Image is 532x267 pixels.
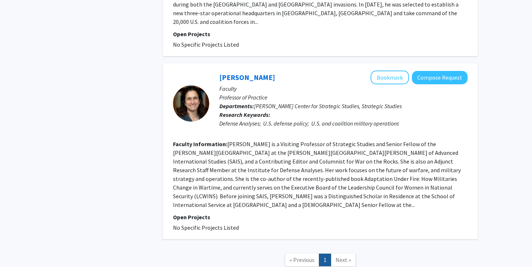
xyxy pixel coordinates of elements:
[254,102,402,110] span: [PERSON_NAME] Center for Strategic Studies, Strategic Studies
[219,111,270,118] b: Research Keywords:
[219,93,468,102] p: Professor of Practice
[219,73,275,82] a: [PERSON_NAME]
[173,41,239,48] span: No Specific Projects Listed
[173,140,227,148] b: Faculty Information:
[371,71,409,84] button: Add Nora Bensahel to Bookmarks
[173,224,239,231] span: No Specific Projects Listed
[219,102,254,110] b: Departments:
[173,213,468,221] p: Open Projects
[331,254,356,266] a: Next Page
[173,30,468,38] p: Open Projects
[173,140,461,208] fg-read-more: [PERSON_NAME] is a Visiting Professor of Strategic Studies and Senior Fellow of the [PERSON_NAME]...
[5,234,31,262] iframe: Chat
[412,71,468,84] button: Compose Request to Nora Bensahel
[219,84,468,93] p: Faculty
[285,254,319,266] a: Previous Page
[319,254,331,266] a: 1
[335,256,351,263] span: Next »
[219,119,468,128] div: Defense Analyses; U.S. defense policy; U.S. and coalition military operations
[290,256,314,263] span: « Previous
